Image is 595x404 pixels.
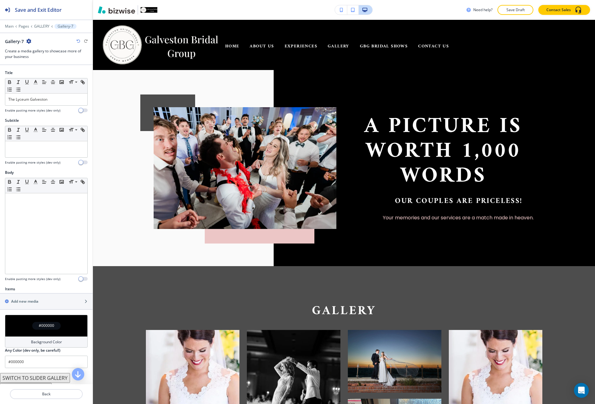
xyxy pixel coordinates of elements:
button: Pages [19,24,29,29]
h4: Enable pasting more styles (dev only) [5,108,60,113]
img: Your Logo [141,7,157,13]
img: Galveston Bridal Group [102,25,219,65]
div: Open Intercom Messenger [574,383,589,398]
h2: Add new media [11,299,38,304]
img: Bizwise Logo [98,6,135,14]
h4: Enable pasting more styles (dev only) [5,160,60,165]
h2: Save and Exit Editor [15,6,62,14]
h2: Subtitle [5,118,19,123]
img: 13ebc3ec0231f9f7b4cd164c8ce671c3.webp [154,107,336,229]
span: Your memories and our services are a match made in heaven. [383,214,534,222]
button: Contact Sales [538,5,590,15]
h3: Need help? [473,7,492,13]
button: GALLERY [34,24,50,29]
button: #000000Background Color [5,315,88,348]
button: Main [5,24,14,29]
span: GBG BRIDAL SHOWS [360,42,408,50]
span: GALLERY [328,42,349,50]
p: Our couples are priceless! [383,195,535,208]
span: EXPERIENCES [285,42,317,50]
button: Save Draft [497,5,533,15]
span: CONTACT US [418,42,449,50]
h4: #000000 [39,323,54,328]
p: Contact Sales [546,7,571,13]
h4: Background Color [31,339,62,345]
button: Back [10,389,83,399]
p: A picture is worth 1,000 words [352,114,535,188]
p: Gallery [312,303,376,319]
h2: Title [5,70,13,76]
span: HOME [225,42,239,50]
button: Gallery-7 [55,24,77,29]
p: Gallery-7 [58,24,73,29]
h4: Enable pasting more styles (dev only) [5,277,60,281]
h2: Body [5,170,14,175]
p: Back [11,391,82,397]
p: Save Draft [505,7,525,13]
p: The Lyceum Galveston [8,97,84,102]
h2: Items [5,286,15,292]
h2: Gallery-7 [5,38,24,45]
h2: Any Color (dev only, be careful!) [5,348,60,353]
h3: Create a media gallery to showcase more of your business [5,48,88,59]
span: ABOUT US [250,42,274,50]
